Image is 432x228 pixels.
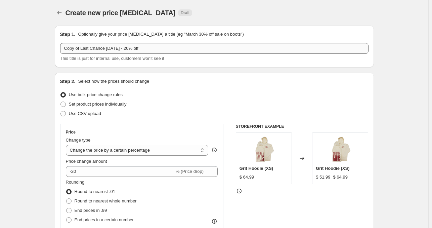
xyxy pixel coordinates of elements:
span: Draft [181,10,189,15]
h2: Step 1. [60,31,76,38]
span: Price change amount [66,159,107,164]
div: $ 64.99 [240,174,254,181]
span: Set product prices individually [69,102,127,107]
p: Optionally give your price [MEDICAL_DATA] a title (eg "March 30% off sale on boots") [78,31,244,38]
span: Grit Hoodie (XS) [316,166,349,171]
h6: STOREFRONT EXAMPLE [236,124,369,129]
div: $ 51.99 [316,174,330,181]
p: Select how the prices should change [78,78,149,85]
span: Create new price [MEDICAL_DATA] [66,9,176,16]
span: This title is just for internal use, customers won't see it [60,56,164,61]
span: Use bulk price change rules [69,92,123,97]
span: Rounding [66,180,85,185]
input: -15 [66,166,174,177]
h3: Price [66,129,76,135]
span: Grit Hoodie (XS) [240,166,273,171]
span: End prices in a certain number [75,217,134,222]
h2: Step 2. [60,78,76,85]
div: help [211,147,218,153]
strike: $ 64.99 [333,174,348,181]
span: End prices in .99 [75,208,107,213]
img: hoodieweb_80x.png [250,136,277,163]
img: hoodieweb_80x.png [327,136,354,163]
button: Price change jobs [55,8,64,17]
span: Change type [66,138,91,143]
span: % (Price drop) [176,169,204,174]
span: Round to nearest whole number [75,198,137,203]
input: 30% off holiday sale [60,43,369,54]
span: Round to nearest .01 [75,189,115,194]
span: Use CSV upload [69,111,101,116]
